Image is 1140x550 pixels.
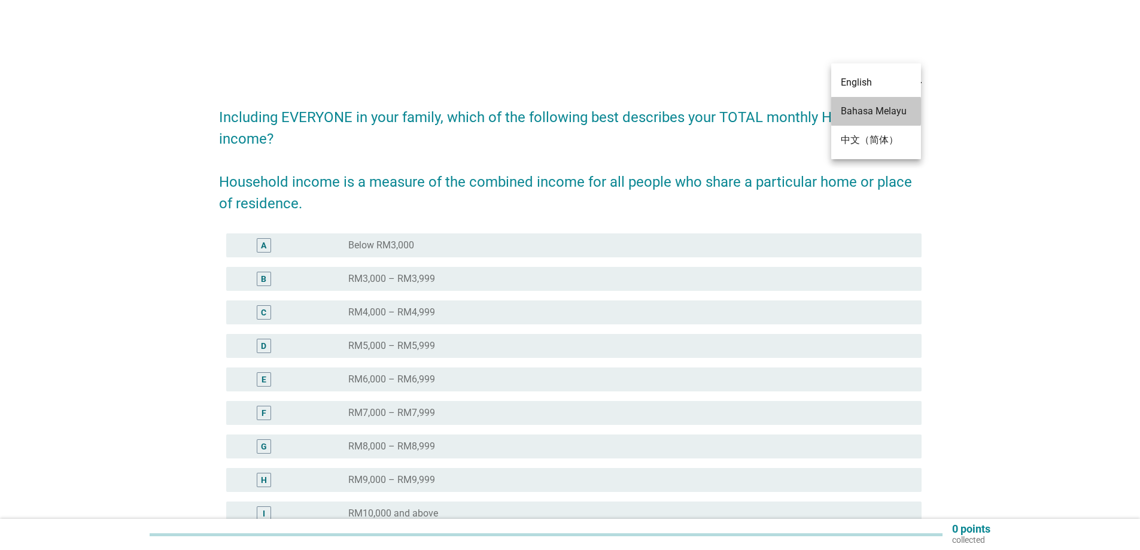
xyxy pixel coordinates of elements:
div: G [261,440,267,453]
div: I [263,508,265,520]
h2: Including EVERYONE in your family, which of the following best describes your TOTAL monthly HOUSE... [219,95,922,214]
label: RM9,000 – RM9,999 [348,474,435,486]
div: E [262,373,266,386]
p: 0 points [952,524,990,534]
div: D [261,340,266,353]
div: A [261,239,266,252]
div: C [261,306,266,319]
div: 中文（简体） [841,133,911,147]
label: RM10,000 and above [348,508,438,519]
i: arrow_drop_down [907,66,922,80]
div: F [262,407,266,420]
label: RM4,000 – RM4,999 [348,306,435,318]
div: B [261,273,266,285]
label: RM7,000 – RM7,999 [348,407,435,419]
label: RM3,000 – RM3,999 [348,273,435,285]
p: collected [952,534,990,545]
div: English [841,75,911,90]
label: Below RM3,000 [348,239,414,251]
label: RM8,000 – RM8,999 [348,440,435,452]
div: H [261,474,267,487]
label: RM6,000 – RM6,999 [348,373,435,385]
label: RM5,000 – RM5,999 [348,340,435,352]
div: Bahasa Melayu [841,104,911,118]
